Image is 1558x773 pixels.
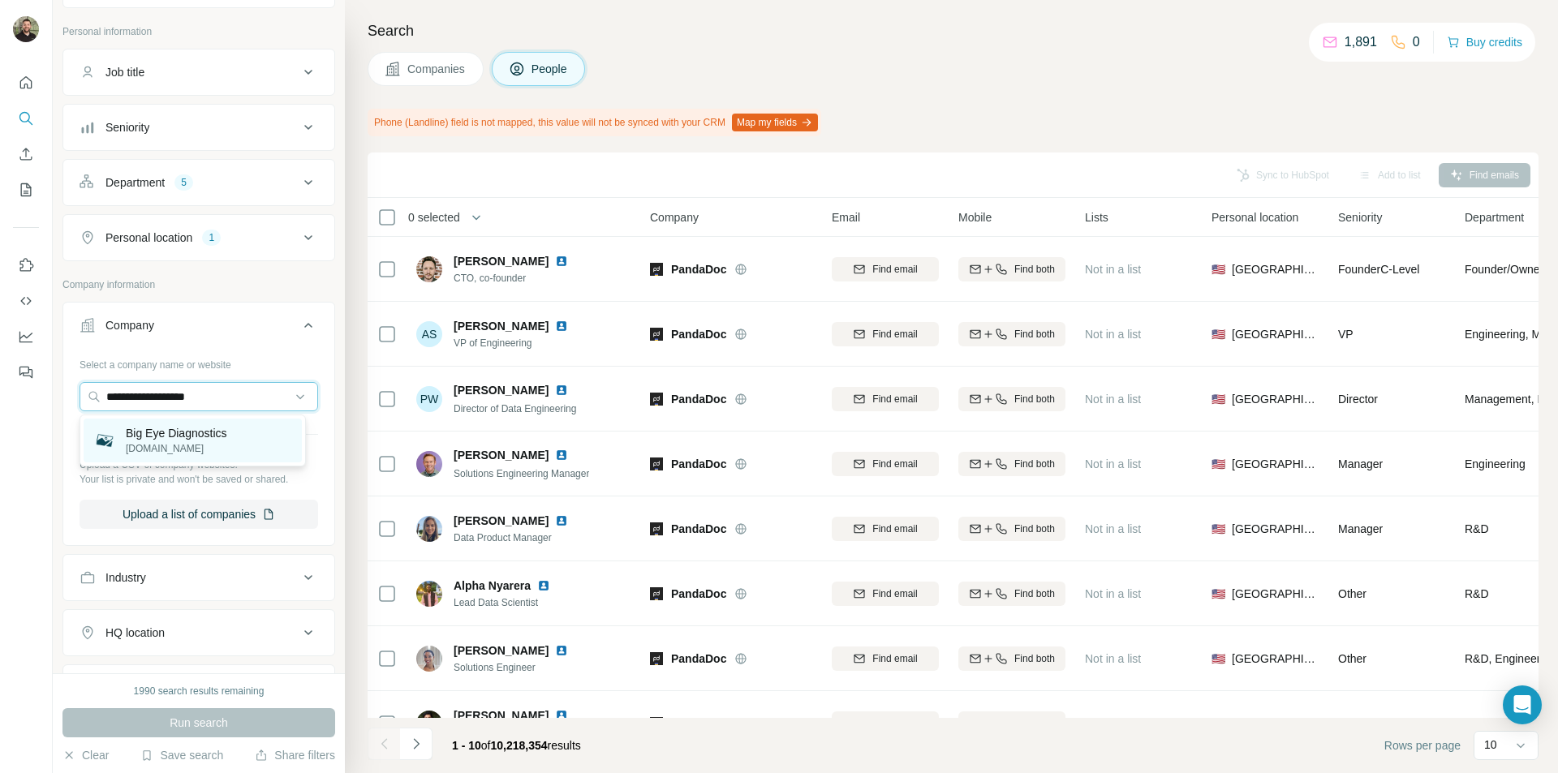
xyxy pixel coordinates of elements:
span: R&D [1465,586,1489,602]
img: Logo of PandaDoc [650,393,663,406]
span: Solutions Engineer [454,660,587,675]
button: Save search [140,747,223,763]
span: Not in a list [1085,263,1141,276]
span: Find email [872,262,917,277]
span: PandaDoc [671,651,726,667]
span: Lead Data Scientist [454,595,570,610]
span: 🇺🇸 [1212,715,1225,732]
button: Find both [958,257,1065,281]
span: Companies [407,61,467,77]
span: Find both [1014,522,1055,536]
div: 5 [174,175,193,190]
div: HQ location [105,625,165,641]
span: Not in a list [1085,587,1141,600]
span: Director of Data Engineering [454,403,576,414]
span: Find both [1014,327,1055,341]
span: People [532,61,569,77]
span: R&D, Engineering [1465,715,1556,732]
span: Director [1338,393,1378,406]
span: 🇺🇸 [1212,326,1225,342]
span: Other [1338,717,1366,730]
span: Find email [872,392,917,406]
span: Lists [1085,209,1108,225]
p: 1,891 [1345,32,1377,52]
button: Personal location1 [63,218,334,257]
img: LinkedIn logo [555,320,568,333]
p: Company information [62,277,335,292]
button: Feedback [13,358,39,387]
span: VP of Engineering [454,336,587,350]
img: Logo of PandaDoc [650,328,663,341]
button: Find email [832,322,939,346]
p: 0 [1413,32,1420,52]
span: Find email [872,716,917,731]
img: Logo of PandaDoc [650,263,663,276]
span: Find email [872,522,917,536]
span: Department [1465,209,1524,225]
span: [GEOGRAPHIC_DATA] [1232,261,1319,277]
span: [GEOGRAPHIC_DATA] [1232,651,1319,667]
button: Use Surfe on LinkedIn [13,251,39,280]
button: Share filters [255,747,335,763]
span: CTO, co-founder [454,271,587,286]
span: Find email [872,651,917,666]
button: Find both [958,517,1065,541]
span: of [481,739,491,752]
button: Dashboard [13,322,39,351]
span: Email [832,209,860,225]
span: [GEOGRAPHIC_DATA] [1232,521,1319,537]
span: Mobile [958,209,992,225]
span: Other [1338,587,1366,600]
span: PandaDoc [671,586,726,602]
span: Find both [1014,392,1055,406]
button: Navigate to next page [400,728,433,760]
span: VP [1338,328,1354,341]
span: 0 selected [408,209,460,225]
span: [GEOGRAPHIC_DATA] [1232,391,1319,407]
img: LinkedIn logo [555,514,568,527]
img: Logo of PandaDoc [650,522,663,535]
span: Not in a list [1085,717,1141,730]
img: Logo of PandaDoc [650,457,663,470]
span: Find both [1014,651,1055,666]
span: [PERSON_NAME] [454,447,549,463]
div: Seniority [105,119,149,135]
span: [PERSON_NAME] [454,513,549,529]
button: Industry [63,558,334,597]
button: Find both [958,322,1065,346]
button: HQ location [63,613,334,652]
span: 🇺🇸 [1212,586,1225,602]
span: Solutions Engineering Manager [454,468,589,479]
span: 🇺🇸 [1212,521,1225,537]
span: Find both [1014,262,1055,277]
span: Alpha Nyarera [454,578,531,594]
span: Other [1338,652,1366,665]
img: LinkedIn logo [555,644,568,657]
span: [GEOGRAPHIC_DATA] [1232,715,1319,732]
span: [PERSON_NAME] [454,707,549,724]
div: Open Intercom Messenger [1503,685,1542,724]
button: Find email [832,517,939,541]
button: Upload a list of companies [80,500,318,529]
button: Find both [958,582,1065,606]
img: LinkedIn logo [537,579,550,592]
img: Logo of PandaDoc [650,652,663,665]
span: Rows per page [1384,737,1461,754]
button: Use Surfe API [13,286,39,316]
span: Data Product Manager [454,530,587,545]
span: R&D, Engineering [1465,651,1556,667]
button: Search [13,104,39,133]
span: 1 - 10 [452,739,481,752]
span: Seniority [1338,209,1382,225]
span: [GEOGRAPHIC_DATA] [1232,326,1319,342]
div: Personal location [105,230,192,246]
span: Not in a list [1085,522,1141,535]
div: Job title [105,64,144,80]
img: Avatar [416,516,442,542]
span: 10,218,354 [491,739,548,752]
button: Find both [958,711,1065,736]
span: Not in a list [1085,328,1141,341]
img: LinkedIn logo [555,384,568,397]
button: Job title [63,53,334,92]
img: Logo of PandaDoc [650,717,663,730]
